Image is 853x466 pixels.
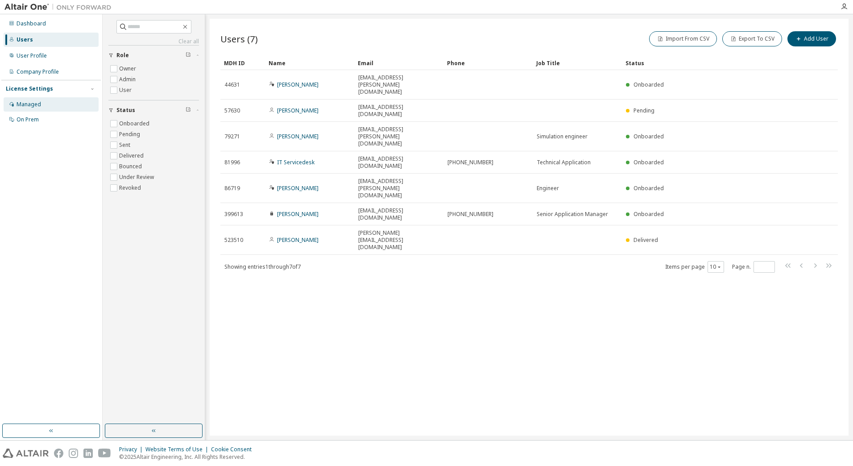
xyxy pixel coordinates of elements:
[119,63,138,74] label: Owner
[536,56,618,70] div: Job Title
[119,150,145,161] label: Delivered
[277,107,319,114] a: [PERSON_NAME]
[665,261,724,273] span: Items per page
[277,81,319,88] a: [PERSON_NAME]
[358,229,439,251] span: [PERSON_NAME][EMAIL_ADDRESS][DOMAIN_NAME]
[277,184,319,192] a: [PERSON_NAME]
[710,263,722,270] button: 10
[17,36,33,43] div: Users
[277,210,319,218] a: [PERSON_NAME]
[224,237,243,244] span: 523510
[358,178,439,199] span: [EMAIL_ADDRESS][PERSON_NAME][DOMAIN_NAME]
[119,453,257,461] p: © 2025 Altair Engineering, Inc. All Rights Reserved.
[787,31,836,46] button: Add User
[224,263,301,270] span: Showing entries 1 through 7 of 7
[537,159,591,166] span: Technical Application
[537,185,559,192] span: Engineer
[108,38,199,45] a: Clear all
[17,52,47,59] div: User Profile
[186,52,191,59] span: Clear filter
[358,104,439,118] span: [EMAIL_ADDRESS][DOMAIN_NAME]
[447,211,493,218] span: [PHONE_NUMBER]
[447,159,493,166] span: [PHONE_NUMBER]
[69,449,78,458] img: instagram.svg
[119,172,156,183] label: Under Review
[119,129,142,140] label: Pending
[145,446,211,453] div: Website Terms of Use
[358,56,440,70] div: Email
[3,449,49,458] img: altair_logo.svg
[54,449,63,458] img: facebook.svg
[537,133,588,140] span: Simulation engineer
[447,56,529,70] div: Phone
[108,100,199,120] button: Status
[119,118,151,129] label: Onboarded
[634,107,654,114] span: Pending
[17,116,39,123] div: On Prem
[634,236,658,244] span: Delivered
[224,107,240,114] span: 57630
[537,211,608,218] span: Senior Application Manager
[119,446,145,453] div: Privacy
[732,261,775,273] span: Page n.
[277,236,319,244] a: [PERSON_NAME]
[634,158,664,166] span: Onboarded
[119,85,133,96] label: User
[17,68,59,75] div: Company Profile
[224,185,240,192] span: 86719
[119,183,143,193] label: Revoked
[17,101,41,108] div: Managed
[211,446,257,453] div: Cookie Consent
[224,211,243,218] span: 399613
[119,161,144,172] label: Bounced
[358,74,439,96] span: [EMAIL_ADDRESS][PERSON_NAME][DOMAIN_NAME]
[17,20,46,27] div: Dashboard
[224,81,240,88] span: 44631
[4,3,116,12] img: Altair One
[224,159,240,166] span: 81996
[277,158,315,166] a: IT Servicedesk
[269,56,351,70] div: Name
[277,133,319,140] a: [PERSON_NAME]
[634,210,664,218] span: Onboarded
[6,85,53,92] div: License Settings
[108,46,199,65] button: Role
[358,155,439,170] span: [EMAIL_ADDRESS][DOMAIN_NAME]
[119,140,132,150] label: Sent
[625,56,791,70] div: Status
[358,126,439,147] span: [EMAIL_ADDRESS][PERSON_NAME][DOMAIN_NAME]
[116,52,129,59] span: Role
[83,449,93,458] img: linkedin.svg
[358,207,439,221] span: [EMAIL_ADDRESS][DOMAIN_NAME]
[722,31,782,46] button: Export To CSV
[634,81,664,88] span: Onboarded
[224,133,240,140] span: 79271
[98,449,111,458] img: youtube.svg
[116,107,135,114] span: Status
[220,33,258,45] span: Users (7)
[119,74,137,85] label: Admin
[634,184,664,192] span: Onboarded
[224,56,261,70] div: MDH ID
[649,31,717,46] button: Import From CSV
[634,133,664,140] span: Onboarded
[186,107,191,114] span: Clear filter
